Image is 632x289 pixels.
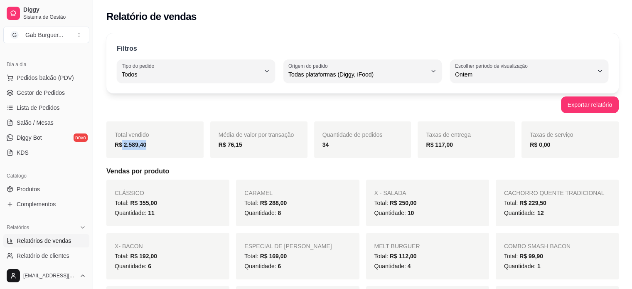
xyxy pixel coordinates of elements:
[3,101,89,114] a: Lista de Pedidos
[3,183,89,196] a: Produtos
[244,253,287,259] span: Total:
[115,141,146,148] strong: R$ 2.589,40
[17,252,69,260] span: Relatório de clientes
[23,6,86,14] span: Diggy
[374,200,417,206] span: Total:
[3,27,89,43] button: Select a team
[3,198,89,211] a: Complementos
[561,96,619,113] button: Exportar relatório
[426,131,470,138] span: Taxas de entrega
[374,253,417,259] span: Total:
[374,263,411,269] span: Quantidade:
[3,266,89,286] button: [EMAIL_ADDRESS][DOMAIN_NAME]
[17,74,74,82] span: Pedidos balcão (PDV)
[537,210,544,216] span: 12
[283,59,442,83] button: Origem do pedidoTodas plataformas (Diggy, iFood)
[408,263,411,269] span: 4
[504,210,544,216] span: Quantidade:
[244,263,281,269] span: Quantidade:
[530,131,573,138] span: Taxas de serviço
[504,190,605,196] span: CACHORRO QUENTE TRADICIONAL
[455,62,530,69] label: Escolher período de visualização
[278,263,281,269] span: 6
[3,3,89,23] a: DiggySistema de Gestão
[17,237,71,245] span: Relatórios de vendas
[374,243,420,249] span: MELT BURGUER
[115,190,144,196] span: CLÁSSICO
[519,253,543,259] span: R$ 99,90
[390,253,417,259] span: R$ 112,00
[115,200,157,206] span: Total:
[390,200,417,206] span: R$ 250,00
[23,14,86,20] span: Sistema de Gestão
[17,133,42,142] span: Diggy Bot
[530,141,550,148] strong: R$ 0,00
[408,210,414,216] span: 10
[117,59,275,83] button: Tipo do pedidoTodos
[322,131,383,138] span: Quantidade de pedidos
[260,253,287,259] span: R$ 169,00
[450,59,608,83] button: Escolher período de visualizaçãoOntem
[3,169,89,183] div: Catálogo
[374,210,414,216] span: Quantidade:
[426,141,453,148] strong: R$ 117,00
[23,272,76,279] span: [EMAIL_ADDRESS][DOMAIN_NAME]
[17,185,40,193] span: Produtos
[106,166,619,176] h5: Vendas por produto
[122,62,157,69] label: Tipo do pedido
[374,190,406,196] span: X - SALADA
[3,249,89,262] a: Relatório de clientes
[244,243,332,249] span: ESPECIAL DE [PERSON_NAME]
[3,58,89,71] div: Dia a dia
[3,71,89,84] button: Pedidos balcão (PDV)
[17,148,29,157] span: KDS
[288,70,427,79] span: Todas plataformas (Diggy, iFood)
[115,131,149,138] span: Total vendido
[17,104,60,112] span: Lista de Pedidos
[117,44,137,54] p: Filtros
[288,62,330,69] label: Origem do pedido
[455,70,593,79] span: Ontem
[17,119,54,127] span: Salão / Mesas
[3,146,89,159] a: KDS
[3,86,89,99] a: Gestor de Pedidos
[219,131,294,138] span: Média de valor por transação
[7,224,29,231] span: Relatórios
[244,210,281,216] span: Quantidade:
[130,253,157,259] span: R$ 192,00
[115,263,151,269] span: Quantidade:
[322,141,329,148] strong: 34
[244,190,273,196] span: CARAMEL
[25,31,63,39] div: Gab Burguer ...
[115,210,155,216] span: Quantidade:
[106,10,197,23] h2: Relatório de vendas
[115,253,157,259] span: Total:
[537,263,541,269] span: 1
[17,89,65,97] span: Gestor de Pedidos
[219,141,242,148] strong: R$ 76,15
[504,253,543,259] span: Total:
[244,200,287,206] span: Total:
[260,200,287,206] span: R$ 288,00
[504,200,546,206] span: Total:
[278,210,281,216] span: 8
[17,200,56,208] span: Complementos
[130,200,157,206] span: R$ 355,00
[148,210,155,216] span: 11
[519,200,546,206] span: R$ 229,50
[122,70,260,79] span: Todos
[504,263,541,269] span: Quantidade:
[3,234,89,247] a: Relatórios de vendas
[115,243,143,249] span: X- BACON
[3,116,89,129] a: Salão / Mesas
[10,31,19,39] span: G
[3,131,89,144] a: Diggy Botnovo
[504,243,571,249] span: COMBO SMASH BACON
[148,263,151,269] span: 6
